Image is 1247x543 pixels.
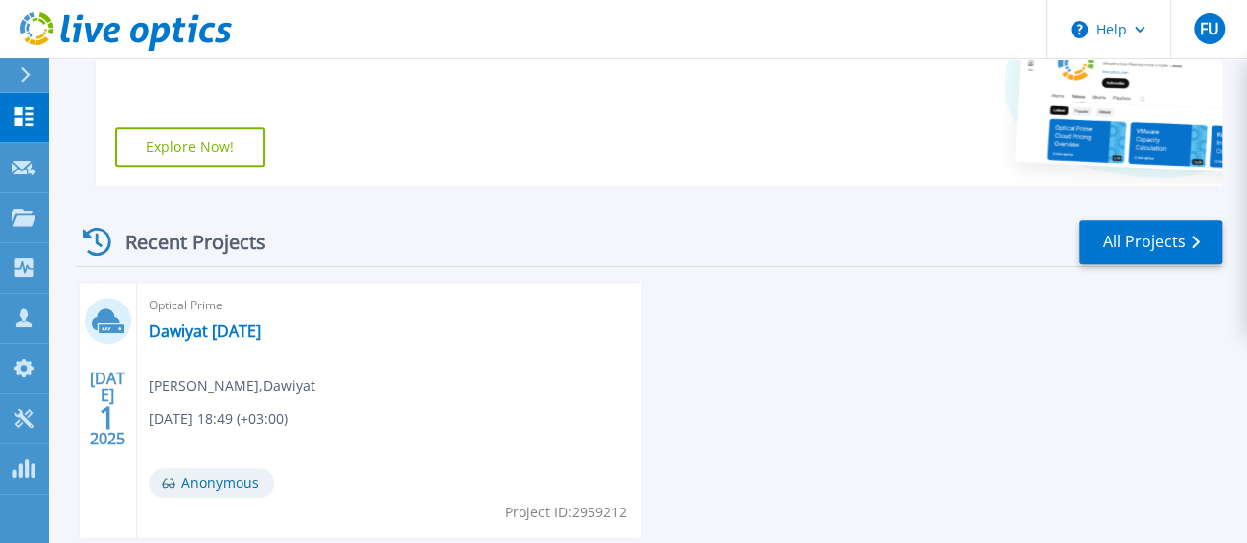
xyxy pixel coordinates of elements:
[1079,220,1222,264] a: All Projects
[149,321,261,341] a: Dawiyat [DATE]
[99,409,116,426] span: 1
[115,127,265,167] a: Explore Now!
[504,502,626,523] span: Project ID: 2959212
[1199,21,1218,36] span: FU
[149,375,315,397] span: [PERSON_NAME] , Dawiyat
[149,468,274,498] span: Anonymous
[149,408,288,430] span: [DATE] 18:49 (+03:00)
[89,373,126,444] div: [DATE] 2025
[76,218,293,266] div: Recent Projects
[149,295,630,316] span: Optical Prime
